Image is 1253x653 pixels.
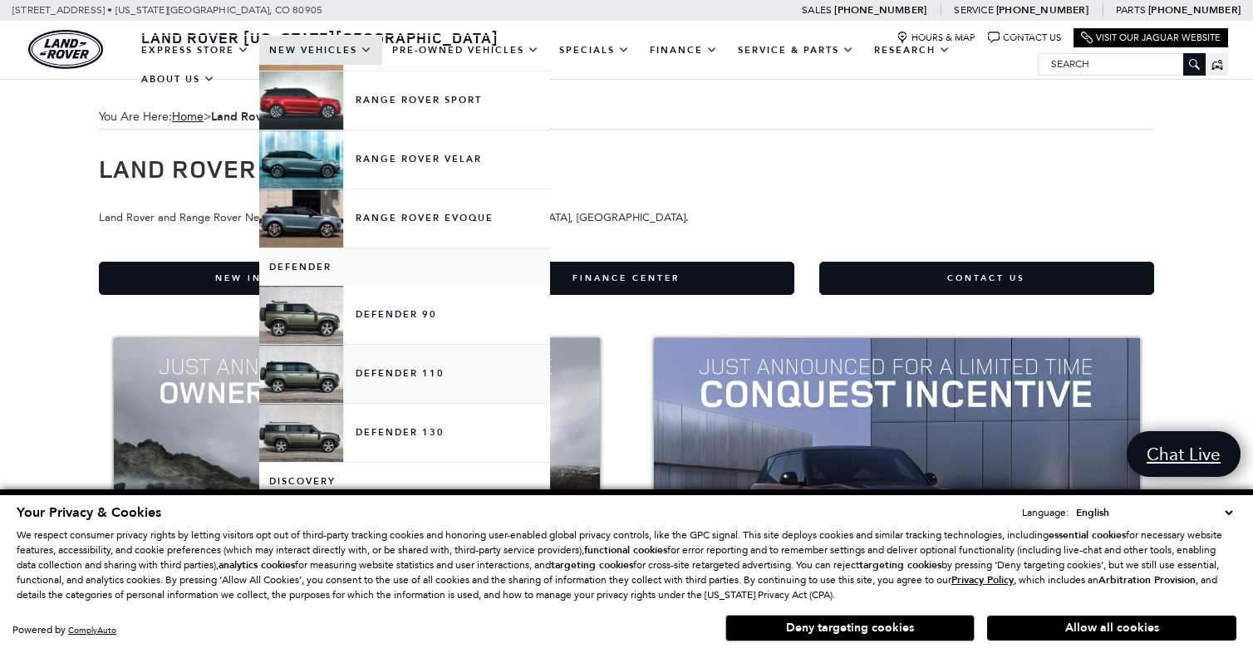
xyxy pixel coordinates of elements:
a: Visit Our Jaguar Website [1081,32,1221,44]
a: New Inventory [99,262,434,295]
a: Defender 130 [259,404,550,462]
span: Parts [1116,4,1146,16]
a: Discovery [259,463,550,500]
strong: Land Rover Vehicle Specials [211,109,363,125]
a: Home [172,110,204,124]
strong: analytics cookies [219,558,295,572]
a: EXPRESS STORE [131,36,259,65]
a: New Vehicles [259,36,382,65]
a: Defender 110 [259,345,550,403]
a: Hours & Map [897,32,975,44]
div: Breadcrumbs [99,105,1154,130]
input: Search [1039,54,1205,74]
h1: Land Rover Vehicle Specials [99,155,1154,182]
strong: essential cookies [1049,528,1126,542]
a: About Us [131,65,225,94]
a: Contact Us [988,32,1061,44]
span: Service [954,4,993,16]
a: Service & Parts [728,36,864,65]
a: Land Rover [US_STATE][GEOGRAPHIC_DATA] [131,27,509,47]
a: Defender 90 [259,286,550,344]
a: Pre-Owned Vehicles [382,36,549,65]
u: Privacy Policy [951,573,1014,587]
a: Privacy Policy [951,574,1014,586]
strong: targeting cookies [551,558,633,572]
a: [STREET_ADDRESS] • [US_STATE][GEOGRAPHIC_DATA], CO 80905 [12,4,322,16]
a: [PHONE_NUMBER] [1148,3,1241,17]
span: > [172,110,363,124]
strong: targeting cookies [859,558,941,572]
p: We respect consumer privacy rights by letting visitors opt out of third-party tracking cookies an... [17,528,1236,602]
a: Research [864,36,961,65]
a: Specials [549,36,640,65]
a: Range Rover Velar [259,130,550,189]
img: Land Rover [28,30,103,69]
a: [PHONE_NUMBER] [996,3,1088,17]
a: Finance [640,36,728,65]
select: Language Select [1072,504,1236,521]
span: Land Rover [US_STATE][GEOGRAPHIC_DATA] [141,27,499,47]
a: ComplyAuto [68,625,116,636]
a: Range Rover Sport [259,71,550,130]
button: Allow all cookies [987,616,1236,641]
a: Defender [259,248,550,286]
img: Conquest Incentive Up To $3,000 [654,338,1140,611]
strong: Arbitration Provision [1098,573,1196,587]
a: land-rover [28,30,103,69]
a: Finance Center [459,262,794,295]
img: Owner Loyalty Up To $4,000 [114,338,600,611]
span: Chat Live [1138,443,1229,465]
div: Language: [1022,508,1069,518]
a: Contact Us [819,262,1154,295]
a: Range Rover Evoque [259,189,550,248]
span: Sales [802,4,832,16]
strong: functional cookies [584,543,667,557]
span: You Are Here: [99,105,1154,130]
a: [PHONE_NUMBER] [834,3,926,17]
span: Your Privacy & Cookies [17,503,161,522]
div: Powered by [12,625,116,636]
button: Deny targeting cookies [725,615,975,641]
a: Chat Live [1127,431,1241,477]
p: Land Rover and Range Rover New Vehicle Specials available in [US_STATE][GEOGRAPHIC_DATA], [GEOGRA... [99,190,1154,227]
nav: Main Navigation [131,36,1038,94]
